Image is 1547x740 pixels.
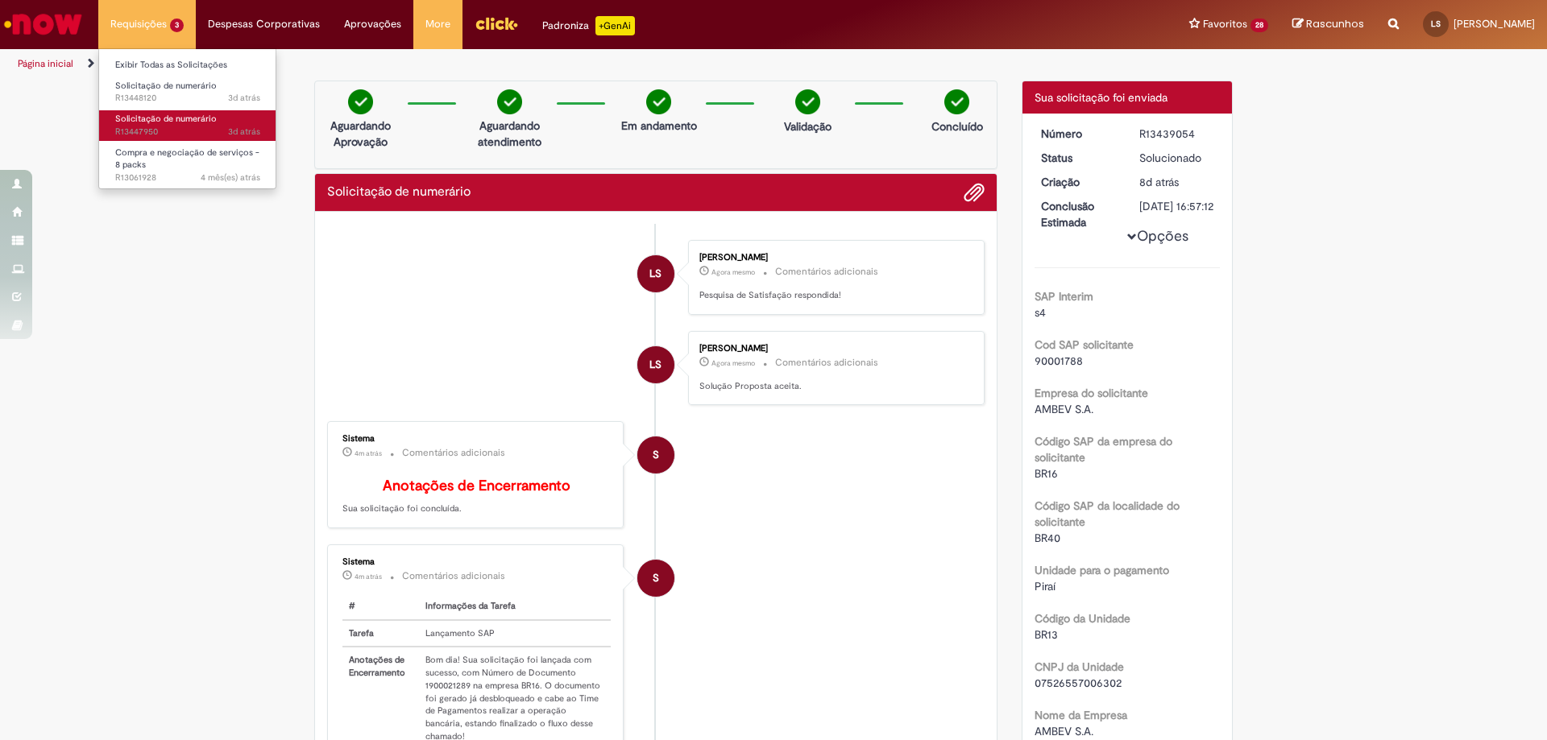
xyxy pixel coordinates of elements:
[1035,386,1148,400] b: Empresa do solicitante
[775,356,878,370] small: Comentários adicionais
[228,92,260,104] span: 3d atrás
[1306,16,1364,31] span: Rascunhos
[1035,337,1134,352] b: Cod SAP solicitante
[1035,434,1172,465] b: Código SAP da empresa do solicitante
[1035,627,1058,642] span: BR13
[1139,175,1179,189] span: 8d atrás
[342,593,419,620] th: #
[228,126,260,138] span: 3d atrás
[115,147,259,172] span: Compra e negociação de serviços - 8 packs
[2,8,85,40] img: ServiceNow
[201,172,260,184] time: 15/05/2025 11:51:52
[595,16,635,35] p: +GenAi
[419,620,611,647] td: Lançamento SAP
[637,255,674,292] div: Lyvia Senna Teixeira Da Silva
[402,569,505,583] small: Comentários adicionais
[1203,16,1247,32] span: Favoritos
[964,182,985,203] button: Adicionar anexos
[355,449,382,458] time: 29/08/2025 11:28:01
[1139,175,1179,189] time: 22/08/2025 10:32:16
[99,110,276,140] a: Aberto R13447950 : Solicitação de numerário
[344,16,401,32] span: Aprovações
[170,19,184,32] span: 3
[208,16,320,32] span: Despesas Corporativas
[1035,498,1180,529] b: Código SAP da localidade do solicitante
[653,436,659,474] span: S
[1035,676,1122,690] span: 07526557006302
[1035,353,1083,368] span: 90001788
[1250,19,1268,32] span: 28
[1029,174,1128,190] dt: Criação
[1035,402,1093,416] span: AMBEV S.A.
[115,172,260,184] span: R13061928
[646,89,671,114] img: check-circle-green.png
[342,557,611,567] div: Sistema
[471,118,549,150] p: Aguardando atendimento
[99,144,276,179] a: Aberto R13061928 : Compra e negociação de serviços - 8 packs
[699,344,968,353] div: [PERSON_NAME]
[383,477,570,495] b: Anotações de Encerramento
[1454,17,1535,31] span: [PERSON_NAME]
[201,172,260,184] span: 4 mês(es) atrás
[342,620,419,647] th: Tarefa
[419,593,611,620] th: Informações da Tarefa
[1035,708,1127,722] b: Nome da Empresa
[110,16,167,32] span: Requisições
[1035,579,1056,593] span: Piraí
[115,80,217,92] span: Solicitação de numerário
[699,289,968,302] p: Pesquisa de Satisfação respondida!
[1292,17,1364,32] a: Rascunhos
[699,253,968,263] div: [PERSON_NAME]
[1035,611,1130,626] b: Código da Unidade
[497,89,522,114] img: check-circle-green.png
[795,89,820,114] img: check-circle-green.png
[99,77,276,107] a: Aberto R13448120 : Solicitação de numerário
[1035,466,1058,481] span: BR16
[1029,126,1128,142] dt: Número
[1035,90,1168,105] span: Sua solicitação foi enviada
[637,560,674,597] div: System
[1035,563,1169,577] b: Unidade para o pagamento
[931,118,983,134] p: Concluído
[1035,531,1060,545] span: BR40
[1035,305,1046,320] span: s4
[402,446,505,460] small: Comentários adicionais
[711,358,755,368] span: Agora mesmo
[425,16,450,32] span: More
[228,126,260,138] time: 26/08/2025 11:48:19
[649,345,662,384] span: LS
[342,434,611,444] div: Sistema
[342,478,611,515] p: Sua solicitação foi concluída.
[18,57,73,70] a: Página inicial
[637,346,674,383] div: Lyvia Senna Teixeira Da Silva
[711,358,755,368] time: 29/08/2025 11:31:55
[711,267,755,277] time: 29/08/2025 11:32:04
[1035,659,1124,674] b: CNPJ da Unidade
[1035,724,1093,738] span: AMBEV S.A.
[355,449,382,458] span: 4m atrás
[699,380,968,393] p: Solução Proposta aceita.
[775,265,878,279] small: Comentários adicionais
[1139,174,1214,190] div: 22/08/2025 10:32:16
[1029,150,1128,166] dt: Status
[1029,198,1128,230] dt: Conclusão Estimada
[784,118,832,134] p: Validação
[327,185,471,200] h2: Solicitação de numerário Histórico de tíquete
[12,49,1019,79] ul: Trilhas de página
[637,436,674,473] div: System
[649,254,662,293] span: LS
[1035,289,1093,304] b: SAP Interim
[711,267,755,277] span: Agora mesmo
[228,92,260,104] time: 26/08/2025 12:19:42
[98,48,276,189] ul: Requisições
[621,118,697,134] p: Em andamento
[1139,198,1214,214] div: [DATE] 16:57:12
[115,92,260,105] span: R13448120
[115,126,260,138] span: R13447950
[1139,150,1214,166] div: Solucionado
[475,11,518,35] img: click_logo_yellow_360x200.png
[944,89,969,114] img: check-circle-green.png
[1139,126,1214,142] div: R13439054
[355,572,382,581] time: 29/08/2025 11:27:59
[348,89,373,114] img: check-circle-green.png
